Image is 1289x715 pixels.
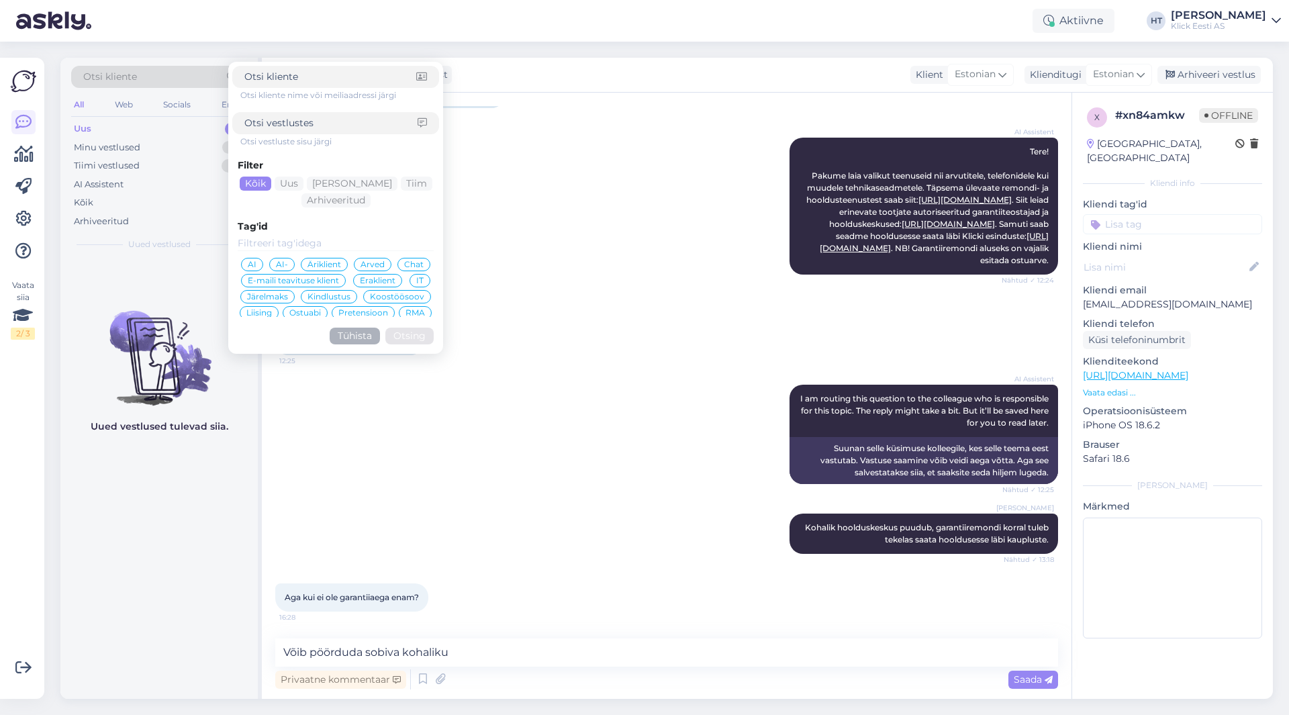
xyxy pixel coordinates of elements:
div: Arhiveeritud [74,215,129,228]
span: x [1094,112,1100,122]
span: Nähtud ✓ 12:25 [1002,485,1054,495]
div: Minu vestlused [74,141,140,154]
span: Kohalik hoolduskeskus puudub, garantiiremondi korral tuleb tekelas saata hooldusesse läbi kaupluste. [805,522,1051,544]
div: Tiimi vestlused [74,159,140,173]
div: Email [219,96,247,113]
span: 16:28 [279,612,330,622]
p: Safari 18.6 [1083,452,1262,466]
div: Klient [910,68,943,82]
div: AI Assistent [74,178,124,191]
span: Otsi kliente [83,70,137,84]
div: Suunan selle küsimuse kolleegile, kes selle teema eest vastutab. Vastuse saamine võib veidi aega ... [790,437,1058,484]
div: 17 [222,141,244,154]
p: Operatsioonisüsteem [1083,404,1262,418]
a: [URL][DOMAIN_NAME] [918,195,1012,205]
input: Filtreeri tag'idega [238,236,434,251]
p: Kliendi telefon [1083,317,1262,331]
p: Klienditeekond [1083,354,1262,369]
div: 0 [225,122,244,136]
div: [PERSON_NAME] [1171,10,1266,21]
span: Nähtud ✓ 13:18 [1004,555,1054,565]
span: Estonian [955,67,996,82]
span: Järelmaks [247,293,288,301]
div: Klick Eesti AS [1171,21,1266,32]
a: [PERSON_NAME]Klick Eesti AS [1171,10,1281,32]
div: Filter [238,158,434,173]
div: Aktiivne [1033,9,1114,33]
p: Kliendi nimi [1083,240,1262,254]
span: Aga kui ei ole garantiiaega enam? [285,592,419,602]
div: HT [1147,11,1165,30]
p: Vaata edasi ... [1083,387,1262,399]
div: Küsi telefoninumbrit [1083,331,1191,349]
div: # xn84amkw [1115,107,1199,124]
p: Kliendi tag'id [1083,197,1262,211]
input: Otsi vestlustes [244,116,418,130]
span: Nähtud ✓ 12:24 [1002,275,1054,285]
span: Uued vestlused [128,238,191,250]
div: Kõik [240,177,271,191]
input: Otsi kliente [244,70,416,84]
div: Otsi vestluste sisu järgi [240,136,439,148]
span: AI [248,260,256,269]
div: Kõik [74,196,93,209]
p: Kliendi email [1083,283,1262,297]
a: [URL][DOMAIN_NAME] [1083,369,1188,381]
span: E-maili teavituse klient [248,277,339,285]
div: 10 [222,159,244,173]
span: Saada [1014,673,1053,685]
div: Kliendi info [1083,177,1262,189]
span: Offline [1199,108,1258,123]
p: iPhone OS 18.6.2 [1083,418,1262,432]
div: 2 / 3 [11,328,35,340]
span: [PERSON_NAME] [996,503,1054,513]
span: AI Assistent [1004,374,1054,384]
textarea: Võib pöörduda sobiva kohaliku [275,638,1058,667]
span: 12:25 [279,356,330,366]
p: Brauser [1083,438,1262,452]
div: Privaatne kommentaar [275,671,406,689]
div: Socials [160,96,193,113]
p: [EMAIL_ADDRESS][DOMAIN_NAME] [1083,297,1262,312]
div: All [71,96,87,113]
div: Otsi kliente nime või meiliaadressi järgi [240,89,439,101]
div: Web [112,96,136,113]
div: Vaata siia [11,279,35,340]
div: Tag'id [238,220,434,234]
div: Klienditugi [1024,68,1082,82]
span: Liising [246,309,272,317]
span: I am routing this question to the colleague who is responsible for this topic. The reply might ta... [800,393,1051,428]
a: [URL][DOMAIN_NAME] [902,219,995,229]
div: Uus [74,122,91,136]
div: [PERSON_NAME] [1083,479,1262,491]
input: Lisa tag [1083,214,1262,234]
p: Uued vestlused tulevad siia. [91,420,228,434]
input: Lisa nimi [1084,260,1247,275]
img: No chats [60,287,258,408]
span: AI Assistent [1004,127,1054,137]
div: Arhiveeri vestlus [1157,66,1261,84]
div: [GEOGRAPHIC_DATA], [GEOGRAPHIC_DATA] [1087,137,1235,165]
p: Märkmed [1083,499,1262,514]
img: Askly Logo [11,68,36,94]
span: Estonian [1093,67,1134,82]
